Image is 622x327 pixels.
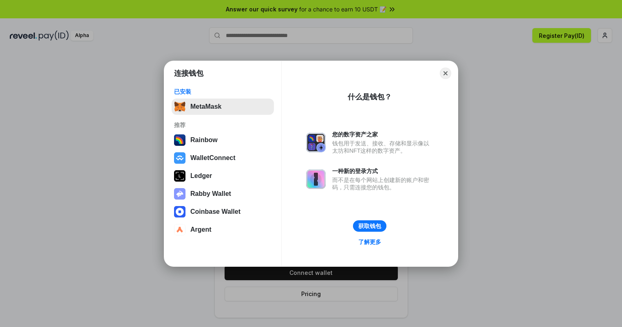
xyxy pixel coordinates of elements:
div: 一种新的登录方式 [332,167,433,175]
div: 您的数字资产之家 [332,131,433,138]
div: 获取钱包 [358,222,381,230]
button: Rainbow [172,132,274,148]
a: 了解更多 [353,237,386,247]
div: Rainbow [190,136,218,144]
img: svg+xml,%3Csvg%20width%3D%22120%22%20height%3D%22120%22%20viewBox%3D%220%200%20120%20120%22%20fil... [174,134,185,146]
button: Coinbase Wallet [172,204,274,220]
img: svg+xml,%3Csvg%20xmlns%3D%22http%3A%2F%2Fwww.w3.org%2F2000%2Fsvg%22%20fill%3D%22none%22%20viewBox... [306,169,326,189]
img: svg+xml,%3Csvg%20xmlns%3D%22http%3A%2F%2Fwww.w3.org%2F2000%2Fsvg%22%20fill%3D%22none%22%20viewBox... [306,133,326,152]
button: MetaMask [172,99,274,115]
div: 钱包用于发送、接收、存储和显示像以太坊和NFT这样的数字资产。 [332,140,433,154]
button: Close [440,68,451,79]
img: svg+xml,%3Csvg%20width%3D%2228%22%20height%3D%2228%22%20viewBox%3D%220%200%2028%2028%22%20fill%3D... [174,224,185,235]
img: svg+xml,%3Csvg%20fill%3D%22none%22%20height%3D%2233%22%20viewBox%3D%220%200%2035%2033%22%20width%... [174,101,185,112]
div: MetaMask [190,103,221,110]
button: WalletConnect [172,150,274,166]
div: 已安装 [174,88,271,95]
div: WalletConnect [190,154,236,162]
div: Rabby Wallet [190,190,231,198]
button: Ledger [172,168,274,184]
h1: 连接钱包 [174,68,203,78]
div: Argent [190,226,212,233]
div: 推荐 [174,121,271,129]
div: 了解更多 [358,238,381,246]
div: 什么是钱包？ [348,92,392,102]
img: svg+xml,%3Csvg%20xmlns%3D%22http%3A%2F%2Fwww.w3.org%2F2000%2Fsvg%22%20width%3D%2228%22%20height%3... [174,170,185,182]
button: Argent [172,222,274,238]
img: svg+xml,%3Csvg%20xmlns%3D%22http%3A%2F%2Fwww.w3.org%2F2000%2Fsvg%22%20fill%3D%22none%22%20viewBox... [174,188,185,200]
div: 而不是在每个网站上创建新的账户和密码，只需连接您的钱包。 [332,176,433,191]
img: svg+xml,%3Csvg%20width%3D%2228%22%20height%3D%2228%22%20viewBox%3D%220%200%2028%2028%22%20fill%3D... [174,206,185,217]
img: svg+xml,%3Csvg%20width%3D%2228%22%20height%3D%2228%22%20viewBox%3D%220%200%2028%2028%22%20fill%3D... [174,152,185,164]
button: Rabby Wallet [172,186,274,202]
button: 获取钱包 [353,220,386,232]
div: Ledger [190,172,212,180]
div: Coinbase Wallet [190,208,240,215]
